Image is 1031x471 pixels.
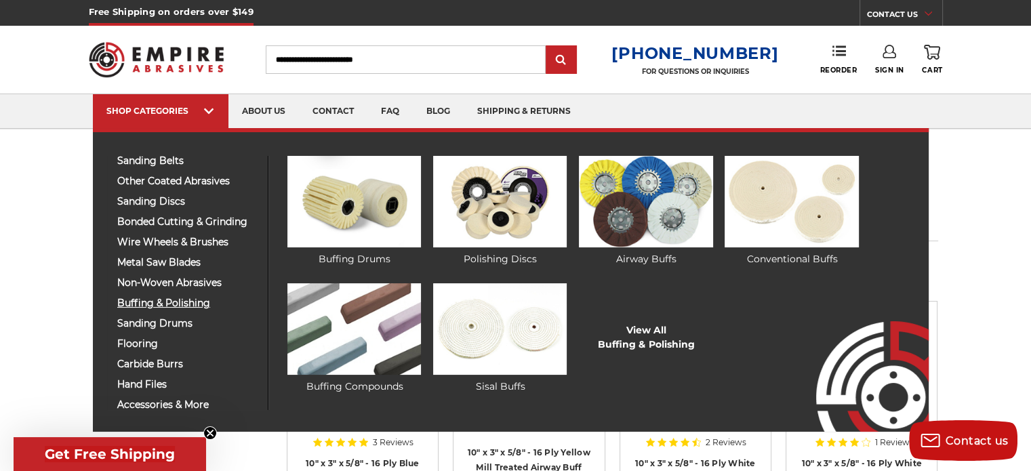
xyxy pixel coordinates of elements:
span: sanding drums [117,319,258,329]
img: Conventional Buffs [725,156,858,247]
img: Polishing Discs [433,156,567,247]
a: Reorder [820,45,857,74]
button: Contact us [909,420,1017,461]
p: FOR QUESTIONS OR INQUIRIES [611,67,778,76]
span: metal saw blades [117,258,258,268]
span: Sign In [875,66,904,75]
img: Empire Abrasives [89,33,224,86]
span: 2 Reviews [706,438,746,447]
a: Airway Buffs [579,156,712,266]
a: Conventional Buffs [725,156,858,266]
a: Buffing Compounds [287,283,421,394]
button: Close teaser [203,426,217,440]
span: carbide burrs [117,359,258,369]
img: Buffing Compounds [287,283,421,375]
a: blog [413,94,464,129]
span: other coated abrasives [117,176,258,186]
span: hand files [117,380,258,390]
a: Sisal Buffs [433,283,567,394]
span: Reorder [820,66,857,75]
span: sanding belts [117,156,258,166]
input: Submit [548,47,575,74]
span: flooring [117,339,258,349]
a: Buffing Drums [287,156,421,266]
img: Empire Abrasives Logo Image [792,281,929,432]
span: wire wheels & brushes [117,237,258,247]
span: buffing & polishing [117,298,258,308]
a: View AllBuffing & Polishing [598,323,694,352]
span: 3 Reviews [373,438,413,447]
div: Get Free ShippingClose teaser [14,437,206,471]
img: Sisal Buffs [433,283,567,375]
a: CONTACT US [867,7,942,26]
span: Contact us [946,434,1009,447]
a: contact [299,94,367,129]
a: Polishing Discs [433,156,567,266]
span: 1 Review [875,438,910,447]
a: faq [367,94,413,129]
span: Cart [922,66,942,75]
span: bonded cutting & grinding [117,217,258,227]
img: Buffing Drums [287,156,421,247]
a: Cart [922,45,942,75]
span: non-woven abrasives [117,278,258,288]
a: [PHONE_NUMBER] [611,43,778,63]
span: accessories & more [117,400,258,410]
span: sanding discs [117,197,258,207]
div: SHOP CATEGORIES [106,106,215,116]
img: Airway Buffs [579,156,712,247]
a: about us [228,94,299,129]
a: shipping & returns [464,94,584,129]
span: Get Free Shipping [45,446,175,462]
